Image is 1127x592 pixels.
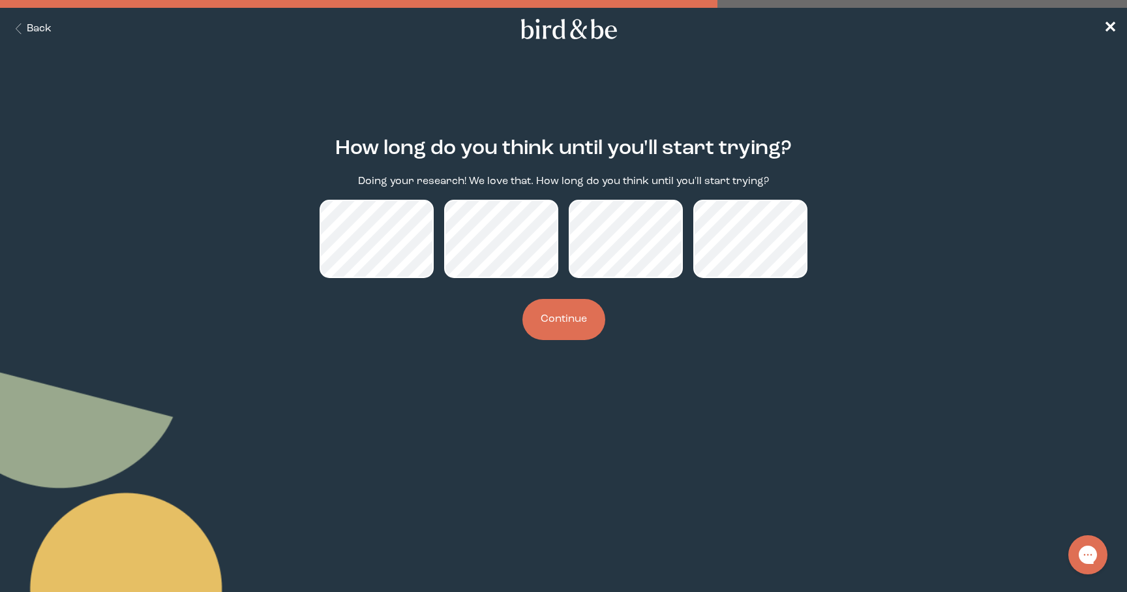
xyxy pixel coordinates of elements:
button: Continue [522,299,605,340]
span: ✕ [1104,21,1117,37]
button: Back Button [10,22,52,37]
a: ✕ [1104,18,1117,40]
p: Doing your research! We love that. How long do you think until you'll start trying? [358,174,769,189]
iframe: Gorgias live chat messenger [1062,531,1114,579]
h2: How long do you think until you'll start trying? [335,134,792,164]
